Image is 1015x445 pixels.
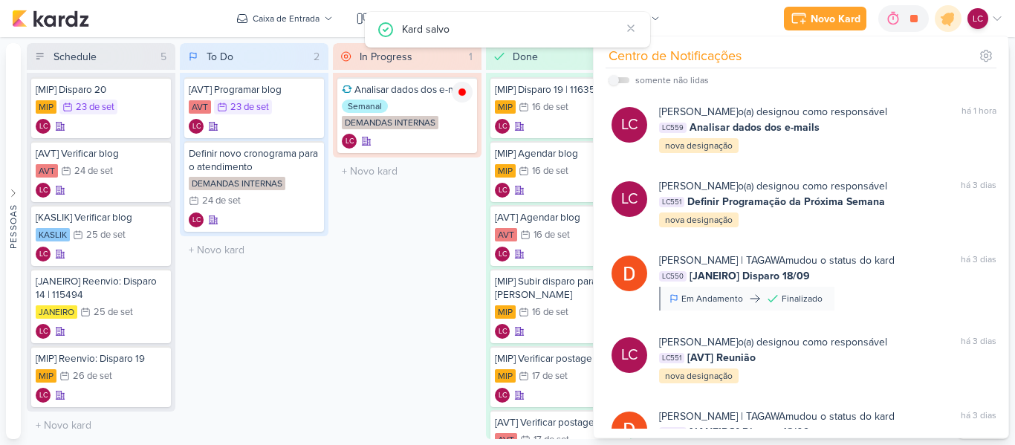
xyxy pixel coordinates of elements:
div: JANEIRO [36,305,77,319]
p: LC [346,138,354,146]
div: 16 de set [532,103,568,112]
div: há 3 dias [961,409,996,424]
div: Laís Costa [495,324,510,339]
div: 25 de set [94,308,133,317]
div: [MIP] Agendar blog [495,147,626,160]
div: Criador(a): Laís Costa [36,119,51,134]
div: Criador(a): Laís Costa [36,388,51,403]
span: LC559 [659,123,687,133]
div: AVT [36,164,58,178]
div: há 3 dias [961,178,996,194]
p: LC [39,123,48,131]
span: Analisar dados dos e-mails [690,120,820,135]
p: LC [499,251,507,259]
div: 16 de set [534,230,570,240]
div: Laís Costa [495,388,510,403]
div: nova designação [659,368,739,383]
span: Definir Programação da Próxima Semana [687,194,885,209]
div: DEMANDAS INTERNAS [342,116,438,129]
div: 17 de set [532,371,568,381]
div: o(a) designou como responsável [659,334,887,350]
span: LC550 [659,427,687,438]
div: MIP [495,100,516,114]
div: 23 de set [76,103,114,112]
div: Laís Costa [612,337,647,373]
b: [PERSON_NAME] [659,336,738,348]
div: Criador(a): Laís Costa [495,247,510,262]
p: LC [499,123,507,131]
p: LC [499,187,507,195]
div: Criador(a): Laís Costa [495,119,510,134]
div: Laís Costa [36,119,51,134]
div: Criador(a): Laís Costa [189,212,204,227]
div: há 3 dias [961,334,996,350]
div: Criador(a): Laís Costa [36,247,51,262]
div: Analisar dados dos e-mails [342,83,473,97]
div: mudou o status do kard [659,409,895,424]
div: [KASLIK] Verificar blog [36,211,166,224]
p: LC [192,217,201,224]
div: [AVT] Agendar blog [495,211,626,224]
p: LC [973,12,983,25]
div: 17 de set [534,435,569,445]
div: há 1 hora [962,104,996,120]
div: MIP [495,305,516,319]
div: 2 [308,49,325,65]
button: Pessoas [6,43,21,439]
img: kardz.app [12,10,89,27]
div: Laís Costa [495,183,510,198]
div: 25 de set [86,230,126,240]
div: Finalizado [782,292,823,305]
div: somente não lidas [635,74,709,87]
p: LC [39,392,48,400]
div: Laís Costa [36,183,51,198]
b: [PERSON_NAME] | TAGAWA [659,254,785,267]
div: Laís Costa [495,119,510,134]
div: nova designação [659,212,739,227]
div: Kard salvo [402,21,620,37]
div: [MIP] Disparo 20 [36,83,166,97]
div: KASLIK [36,228,70,241]
div: Laís Costa [36,388,51,403]
span: LC551 [659,197,684,207]
p: LC [39,328,48,336]
div: [MIP] Disparo 19 | 116357 [495,83,626,97]
div: 24 de set [202,196,241,206]
div: Laís Costa [36,247,51,262]
p: LC [499,328,507,336]
span: LC551 [659,353,684,363]
img: Diego Lima | TAGAWA [612,256,647,291]
div: Criador(a): Laís Costa [36,324,51,339]
input: + Novo kard [336,160,479,182]
div: [MIP] Subir disparo para Diego [495,275,626,302]
div: Laís Costa [612,107,647,143]
div: Laís Costa [495,247,510,262]
span: [JANEIRO] Disparo 18/09 [690,424,810,440]
div: 23 de set [230,103,269,112]
div: Laís Costa [612,181,647,217]
div: [AVT] Verificar blog [36,147,166,160]
div: 26 de set [73,371,112,381]
p: LC [621,114,638,135]
div: [AVT] Verificar postagem [495,416,626,429]
div: 24 de set [74,166,113,176]
div: DEMANDAS INTERNAS [189,177,285,190]
div: mudou o status do kard [659,253,895,268]
p: LC [621,345,638,366]
div: Criador(a): Laís Costa [495,388,510,403]
b: [PERSON_NAME] | TAGAWA [659,410,785,423]
div: Semanal [342,100,388,113]
div: [MIP] Verificar postagem [495,352,626,366]
p: LC [39,251,48,259]
span: [JANEIRO] Disparo 18/09 [690,268,810,284]
div: [MIP] Reenvio: Disparo 19 [36,352,166,366]
div: AVT [495,228,517,241]
div: Criador(a): Laís Costa [495,183,510,198]
span: LC550 [659,271,687,282]
div: Criador(a): Laís Costa [495,324,510,339]
div: há 3 dias [961,253,996,268]
div: MIP [495,369,516,383]
div: Laís Costa [189,119,204,134]
b: [PERSON_NAME] [659,105,738,118]
p: LC [499,392,507,400]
